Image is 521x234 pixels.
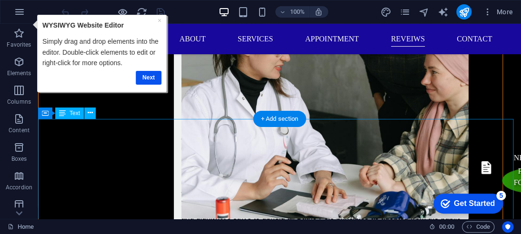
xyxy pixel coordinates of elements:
[437,7,448,18] i: AI Writer
[429,221,454,233] h6: Session time
[9,127,30,134] p: Content
[380,7,391,18] i: Design (Ctrl+Alt+Y)
[483,7,513,17] span: More
[70,110,80,116] span: Text
[446,223,447,230] span: :
[6,184,32,191] p: Accordion
[7,98,31,106] p: Columns
[9,5,78,25] div: Get Started 5 items remaining, 0% complete
[399,7,410,18] i: Pages (Ctrl+Alt+S)
[290,6,305,18] h6: 100%
[106,56,131,70] a: Next
[71,2,81,11] div: 5
[136,6,147,18] button: reload
[12,21,131,53] p: Simply drag and drop elements into the editor. Double-click elements to edit or right-click for m...
[456,4,471,19] button: publish
[136,7,147,18] i: Reload page
[437,6,449,18] button: text_generator
[439,221,454,233] span: 00 00
[128,2,131,10] a: ×
[7,41,31,49] p: Favorites
[12,7,94,14] strong: WYSIWYG Website Editor
[128,0,131,11] div: Close tooltip
[479,4,517,19] button: More
[462,221,494,233] button: Code
[29,10,70,19] div: Get Started
[7,69,31,77] p: Elements
[275,6,309,18] button: 100%
[418,6,430,18] button: navigator
[380,6,391,18] button: design
[466,221,490,233] span: Code
[11,155,27,163] p: Boxes
[8,221,34,233] a: Click to cancel selection. Double-click to open Pages
[314,8,323,16] i: On resize automatically adjust zoom level to fit chosen device.
[253,111,306,127] div: + Add section
[399,6,411,18] button: pages
[458,7,469,18] i: Publish
[418,7,429,18] i: Navigator
[502,221,513,233] button: Usercentrics
[117,6,128,18] button: Click here to leave preview mode and continue editing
